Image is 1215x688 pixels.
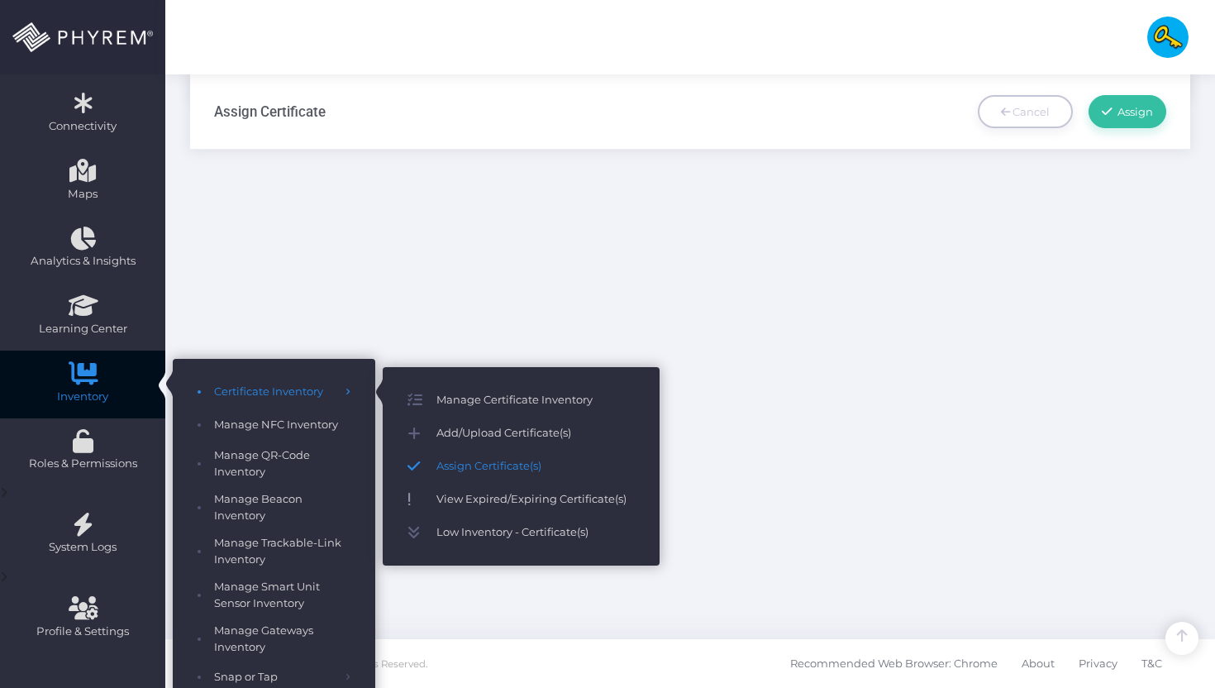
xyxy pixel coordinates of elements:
[173,485,375,529] a: Manage Beacon Inventory
[214,491,350,523] span: Manage Beacon Inventory
[214,579,350,611] span: Manage Smart Unit Sensor Inventory
[790,647,998,681] span: Recommended Web Browser: Chrome
[214,666,334,688] span: Snap or Tap
[978,95,1073,128] a: Cancel
[436,389,635,411] span: Manage Certificate Inventory
[11,253,155,270] span: Analytics & Insights
[36,623,129,640] span: Profile & Settings
[11,118,155,135] span: Connectivity
[436,489,635,510] span: View Expired/Expiring Certificate(s)
[214,535,350,567] span: Manage Trackable-Link Inventory
[436,456,635,477] span: Assign Certificate(s)
[1012,105,1050,118] span: Cancel
[68,186,98,203] span: Maps
[1022,647,1055,681] span: About
[173,573,375,617] a: Manage Smart Unit Sensor Inventory
[11,456,155,472] span: Roles & Permissions
[383,516,660,549] a: Low Inventory - Certificate(s)
[173,442,375,485] a: Manage QR-Code Inventory
[11,389,155,405] span: Inventory
[11,321,155,337] span: Learning Center
[11,539,155,556] span: System Logs
[173,529,375,573] a: Manage Trackable-Link Inventory
[214,103,326,120] h3: Assign Certificate
[1089,95,1166,128] a: Assign
[383,483,660,516] a: View Expired/Expiring Certificate(s)
[383,450,660,483] a: Assign Certificate(s)
[1079,647,1117,681] span: Privacy
[173,375,375,408] a: Certificate Inventory
[214,623,350,655] span: Manage Gateways Inventory
[214,447,350,480] span: Manage QR-Code Inventory
[436,423,635,444] span: Add/Upload Certificate(s)
[214,414,350,436] span: Manage NFC Inventory
[214,381,334,403] span: Certificate Inventory
[383,384,660,417] a: Manage Certificate Inventory
[173,408,375,442] a: Manage NFC Inventory
[436,522,635,543] span: Low Inventory - Certificate(s)
[1113,105,1154,118] span: Assign
[173,617,375,661] a: Manage Gateways Inventory
[1141,647,1162,681] span: T&C
[383,417,660,450] a: Add/Upload Certificate(s)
